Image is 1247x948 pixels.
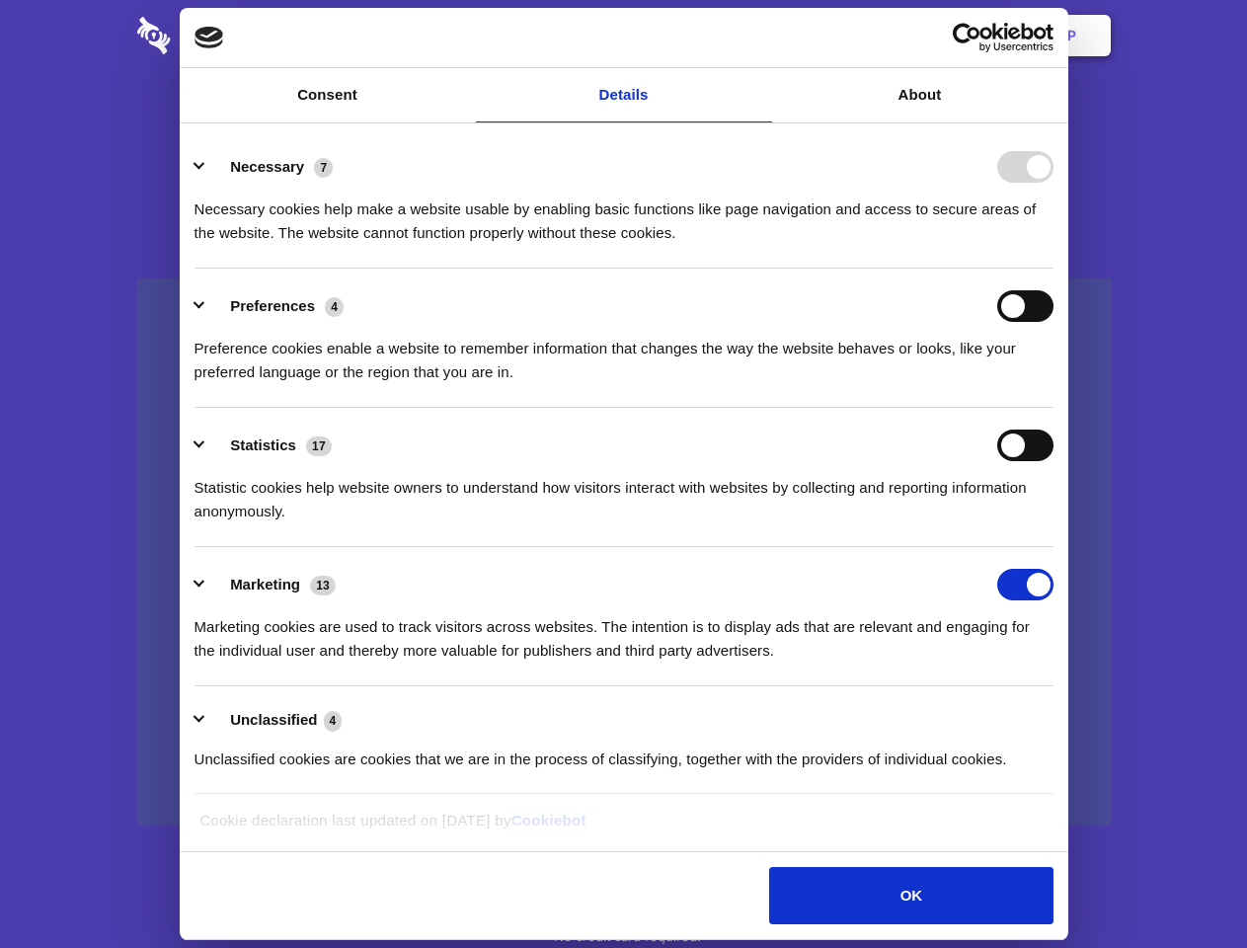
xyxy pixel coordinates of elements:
span: 4 [324,711,343,731]
a: About [772,68,1068,122]
a: Consent [180,68,476,122]
button: OK [769,867,1052,924]
a: Login [896,5,981,66]
label: Necessary [230,158,304,175]
a: Details [476,68,772,122]
label: Preferences [230,297,315,314]
h4: Auto-redaction of sensitive data, encrypted data sharing and self-destructing private chats. Shar... [137,180,1111,245]
button: Necessary (7) [195,151,346,183]
span: 7 [314,158,333,178]
a: Cookiebot [511,812,586,829]
button: Statistics (17) [195,430,345,461]
div: Necessary cookies help make a website usable by enabling basic functions like page navigation and... [195,183,1053,245]
img: logo-wordmark-white-trans-d4663122ce5f474addd5e946df7df03e33cb6a1c49d2221995e7729f52c070b2.svg [137,17,306,54]
button: Marketing (13) [195,569,349,600]
a: Usercentrics Cookiebot - opens in a new window [881,23,1053,52]
a: Contact [801,5,892,66]
span: 4 [325,297,344,317]
label: Marketing [230,576,300,592]
button: Preferences (4) [195,290,356,322]
div: Cookie declaration last updated on [DATE] by [185,809,1062,847]
img: logo [195,27,224,48]
div: Statistic cookies help website owners to understand how visitors interact with websites by collec... [195,461,1053,523]
iframe: Drift Widget Chat Controller [1148,849,1223,924]
span: 17 [306,436,332,456]
label: Statistics [230,436,296,453]
button: Unclassified (4) [195,708,354,733]
div: Unclassified cookies are cookies that we are in the process of classifying, together with the pro... [195,733,1053,771]
a: Pricing [580,5,665,66]
div: Marketing cookies are used to track visitors across websites. The intention is to display ads tha... [195,600,1053,663]
a: Wistia video thumbnail [137,278,1111,827]
span: 13 [310,576,336,595]
div: Preference cookies enable a website to remember information that changes the way the website beha... [195,322,1053,384]
h1: Eliminate Slack Data Loss. [137,89,1111,160]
